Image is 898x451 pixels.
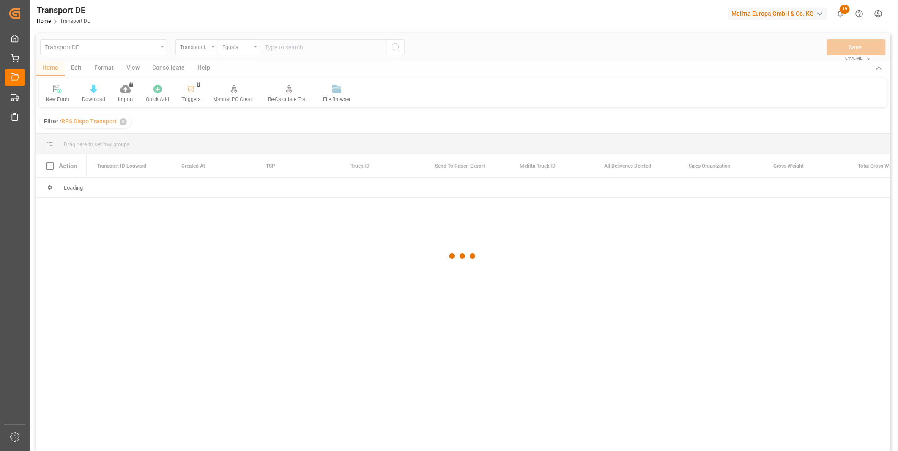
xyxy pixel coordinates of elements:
button: Help Center [850,4,869,23]
button: show 19 new notifications [831,4,850,23]
a: Home [37,18,51,24]
span: 19 [840,5,850,14]
div: Melitta Europa GmbH & Co. KG [728,8,827,20]
div: Transport DE [37,4,90,16]
button: Melitta Europa GmbH & Co. KG [728,5,831,22]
